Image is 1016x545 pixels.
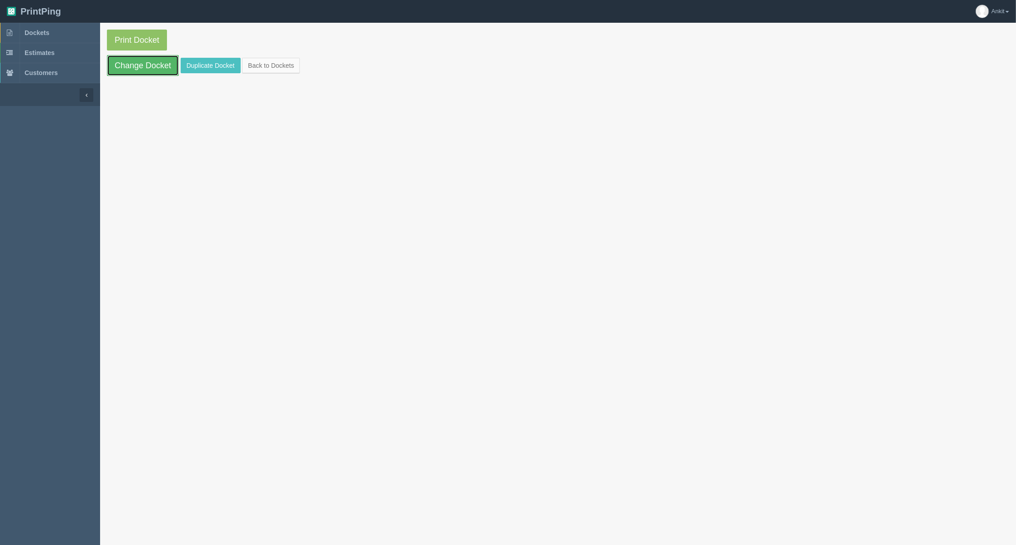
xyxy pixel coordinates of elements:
[107,55,179,76] a: Change Docket
[7,7,16,16] img: logo-3e63b451c926e2ac314895c53de4908e5d424f24456219fb08d385ab2e579770.png
[25,49,55,56] span: Estimates
[181,58,241,73] a: Duplicate Docket
[107,30,167,50] a: Print Docket
[242,58,300,73] a: Back to Dockets
[976,5,989,18] img: avatar_default-7531ab5dedf162e01f1e0bb0964e6a185e93c5c22dfe317fb01d7f8cd2b1632c.jpg
[25,29,49,36] span: Dockets
[25,69,58,76] span: Customers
